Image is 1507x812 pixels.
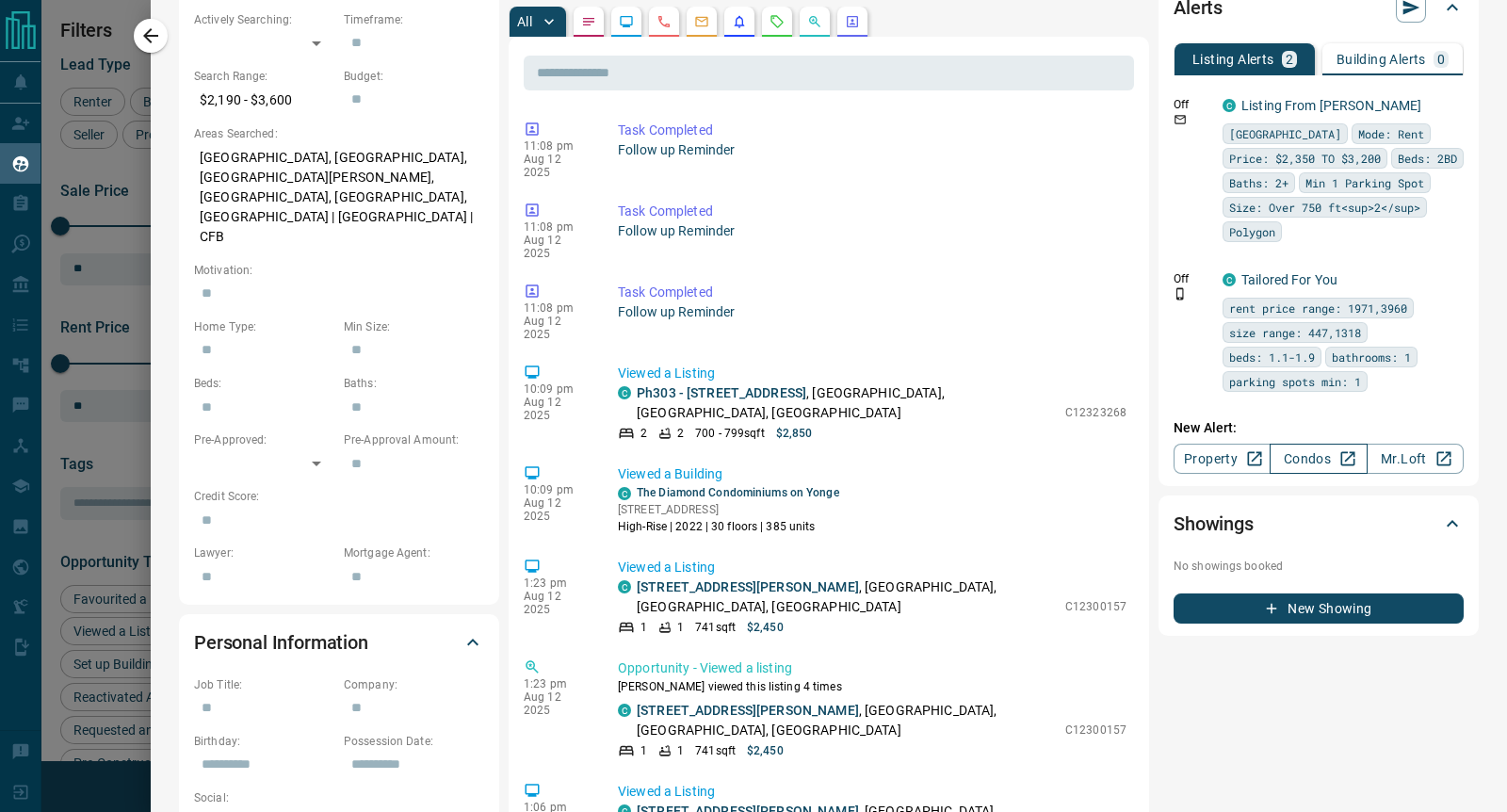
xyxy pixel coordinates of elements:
[640,742,647,759] p: 1
[524,139,590,153] p: 11:08 pm
[524,590,590,616] p: Aug 12 2025
[1065,598,1126,615] p: C12300157
[1241,272,1337,287] a: Tailored For You
[194,375,334,392] p: Beds:
[618,558,1126,577] p: Viewed a Listing
[677,425,684,442] p: 2
[1174,96,1211,113] p: Off
[770,14,785,29] svg: Requests
[1223,99,1236,112] div: condos.ca
[194,85,334,116] p: $2,190 - $3,600
[524,301,590,315] p: 11:08 pm
[344,733,484,750] p: Possession Date:
[194,627,368,658] h2: Personal Information
[618,782,1126,802] p: Viewed a Listing
[807,14,822,29] svg: Opportunities
[524,234,590,260] p: Aug 12 2025
[1332,348,1411,366] span: bathrooms: 1
[618,518,839,535] p: High-Rise | 2022 | 30 floors | 385 units
[618,386,631,399] div: condos.ca
[194,318,334,335] p: Home Type:
[1358,124,1424,143] span: Mode: Rent
[194,431,334,448] p: Pre-Approved:
[640,619,647,636] p: 1
[344,676,484,693] p: Company:
[637,579,859,594] a: [STREET_ADDRESS][PERSON_NAME]
[1174,270,1211,287] p: Off
[1437,53,1445,66] p: 0
[1229,198,1420,217] span: Size: Over 750 ft<sup>2</sup>
[524,690,590,717] p: Aug 12 2025
[1229,299,1407,317] span: rent price range: 1971,3960
[618,501,839,518] p: [STREET_ADDRESS]
[1065,404,1126,421] p: C12323268
[194,142,484,252] p: [GEOGRAPHIC_DATA], [GEOGRAPHIC_DATA], [GEOGRAPHIC_DATA][PERSON_NAME], [GEOGRAPHIC_DATA], [GEOGRAP...
[1065,722,1126,739] p: C12300157
[344,375,484,392] p: Baths:
[344,11,484,28] p: Timeframe:
[1174,558,1464,575] p: No showings booked
[637,577,1056,617] p: , [GEOGRAPHIC_DATA], [GEOGRAPHIC_DATA], [GEOGRAPHIC_DATA]
[1174,444,1271,474] a: Property
[747,619,784,636] p: $2,450
[194,676,334,693] p: Job Title:
[732,14,747,29] svg: Listing Alerts
[1229,124,1341,143] span: [GEOGRAPHIC_DATA]
[656,14,672,29] svg: Calls
[524,153,590,179] p: Aug 12 2025
[637,703,859,718] a: [STREET_ADDRESS][PERSON_NAME]
[194,488,484,505] p: Credit Score:
[1229,173,1288,192] span: Baths: 2+
[1305,173,1424,192] span: Min 1 Parking Spot
[618,464,1126,484] p: Viewed a Building
[194,733,334,750] p: Birthday:
[618,302,1126,322] p: Follow up Reminder
[524,396,590,422] p: Aug 12 2025
[618,221,1126,241] p: Follow up Reminder
[1229,348,1315,366] span: beds: 1.1-1.9
[618,580,631,593] div: condos.ca
[194,262,484,279] p: Motivation:
[194,125,484,142] p: Areas Searched:
[695,425,764,442] p: 700 - 799 sqft
[776,425,813,442] p: $2,850
[1174,418,1464,438] p: New Alert:
[695,742,736,759] p: 741 sqft
[845,14,860,29] svg: Agent Actions
[524,483,590,496] p: 10:09 pm
[1174,509,1254,539] h2: Showings
[581,14,596,29] svg: Notes
[1192,53,1274,66] p: Listing Alerts
[194,11,334,28] p: Actively Searching:
[618,658,1126,678] p: Opportunity - Viewed a listing
[618,121,1126,140] p: Task Completed
[637,701,1056,740] p: , [GEOGRAPHIC_DATA], [GEOGRAPHIC_DATA], [GEOGRAPHIC_DATA]
[1174,287,1187,300] svg: Push Notification Only
[677,619,684,636] p: 1
[618,140,1126,160] p: Follow up Reminder
[640,425,647,442] p: 2
[677,742,684,759] p: 1
[618,364,1126,383] p: Viewed a Listing
[1229,149,1381,168] span: Price: $2,350 TO $3,200
[618,202,1126,221] p: Task Completed
[1229,372,1361,391] span: parking spots min: 1
[194,544,334,561] p: Lawyer:
[344,544,484,561] p: Mortgage Agent:
[344,431,484,448] p: Pre-Approval Amount:
[695,619,736,636] p: 741 sqft
[1174,113,1187,126] svg: Email
[1223,273,1236,286] div: condos.ca
[618,487,631,500] div: condos.ca
[524,382,590,396] p: 10:09 pm
[1337,53,1426,66] p: Building Alerts
[1398,149,1457,168] span: Beds: 2BD
[524,220,590,234] p: 11:08 pm
[344,318,484,335] p: Min Size:
[1229,222,1275,241] span: Polygon
[618,283,1126,302] p: Task Completed
[618,678,1126,695] p: [PERSON_NAME] viewed this listing 4 times
[747,742,784,759] p: $2,450
[1174,593,1464,624] button: New Showing
[517,15,532,28] p: All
